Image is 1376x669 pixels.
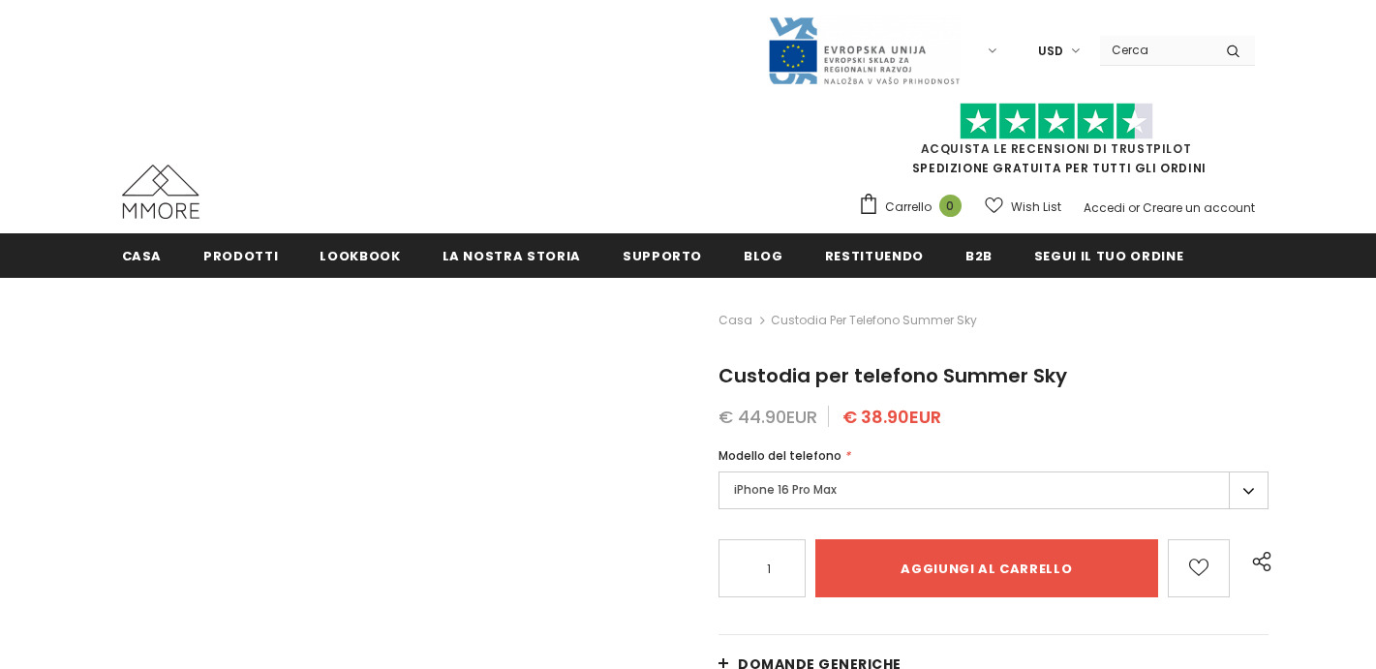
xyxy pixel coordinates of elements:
[122,165,199,219] img: Casi MMORE
[744,233,783,277] a: Blog
[1038,42,1063,61] span: USD
[825,247,924,265] span: Restituendo
[320,233,400,277] a: Lookbook
[939,195,962,217] span: 0
[767,42,961,58] a: Javni Razpis
[921,140,1192,157] a: Acquista le recensioni di TrustPilot
[719,362,1067,389] span: Custodia per telefono Summer Sky
[320,247,400,265] span: Lookbook
[825,233,924,277] a: Restituendo
[965,233,993,277] a: B2B
[122,247,163,265] span: Casa
[960,103,1153,140] img: Fidati di Pilot Stars
[122,233,163,277] a: Casa
[719,447,841,464] span: Modello del telefono
[443,247,581,265] span: La nostra storia
[858,111,1255,176] span: SPEDIZIONE GRATUITA PER TUTTI GLI ORDINI
[858,193,971,222] a: Carrello 0
[719,405,817,429] span: € 44.90EUR
[1034,233,1183,277] a: Segui il tuo ordine
[623,233,702,277] a: supporto
[885,198,932,217] span: Carrello
[1143,199,1255,216] a: Creare un account
[203,247,278,265] span: Prodotti
[1128,199,1140,216] span: or
[771,309,977,332] span: Custodia per telefono Summer Sky
[719,309,752,332] a: Casa
[744,247,783,265] span: Blog
[1100,36,1211,64] input: Search Site
[842,405,941,429] span: € 38.90EUR
[1034,247,1183,265] span: Segui il tuo ordine
[623,247,702,265] span: supporto
[203,233,278,277] a: Prodotti
[985,190,1061,224] a: Wish List
[767,15,961,86] img: Javni Razpis
[443,233,581,277] a: La nostra storia
[1011,198,1061,217] span: Wish List
[965,247,993,265] span: B2B
[1084,199,1125,216] a: Accedi
[815,539,1158,597] input: Aggiungi al carrello
[719,471,1269,509] label: iPhone 16 Pro Max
